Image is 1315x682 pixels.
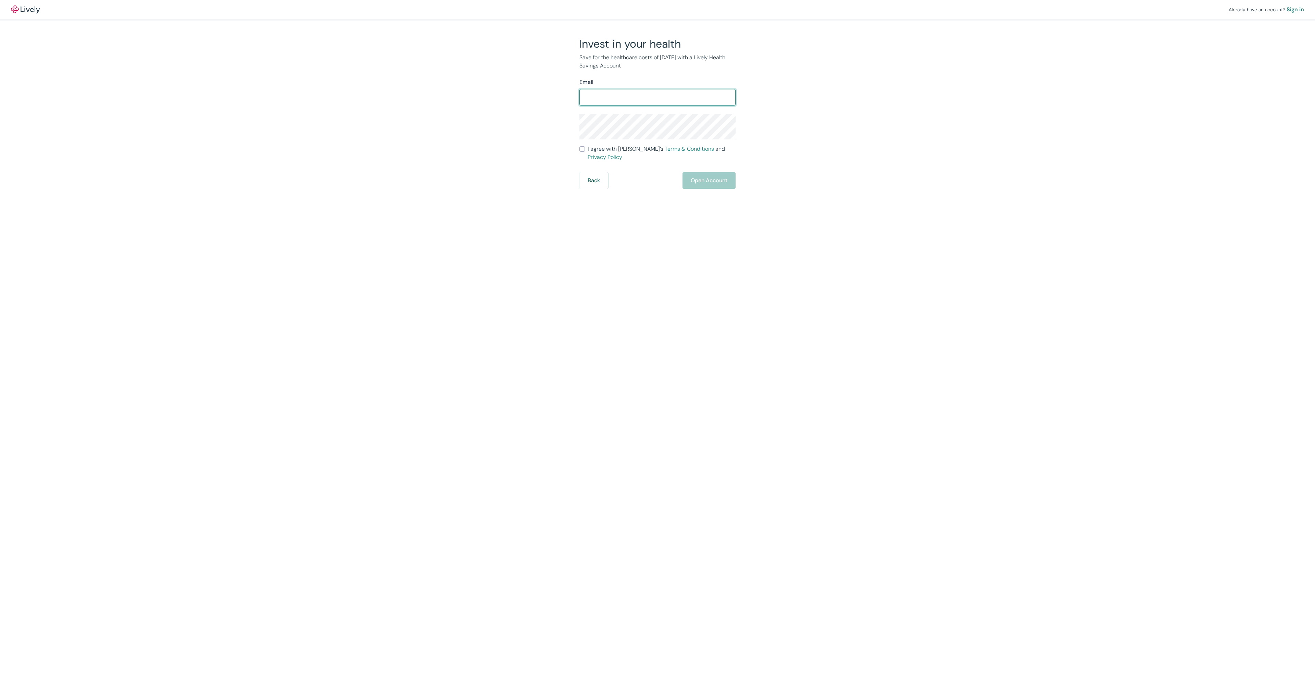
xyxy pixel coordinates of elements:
[579,78,593,86] label: Email
[11,5,40,14] a: LivelyLively
[588,153,622,161] a: Privacy Policy
[579,37,736,51] h2: Invest in your health
[588,145,736,161] span: I agree with [PERSON_NAME]’s and
[579,172,608,189] button: Back
[579,53,736,70] p: Save for the healthcare costs of [DATE] with a Lively Health Savings Account
[1229,5,1304,14] div: Already have an account?
[665,145,714,152] a: Terms & Conditions
[1287,5,1304,14] a: Sign in
[11,5,40,14] img: Lively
